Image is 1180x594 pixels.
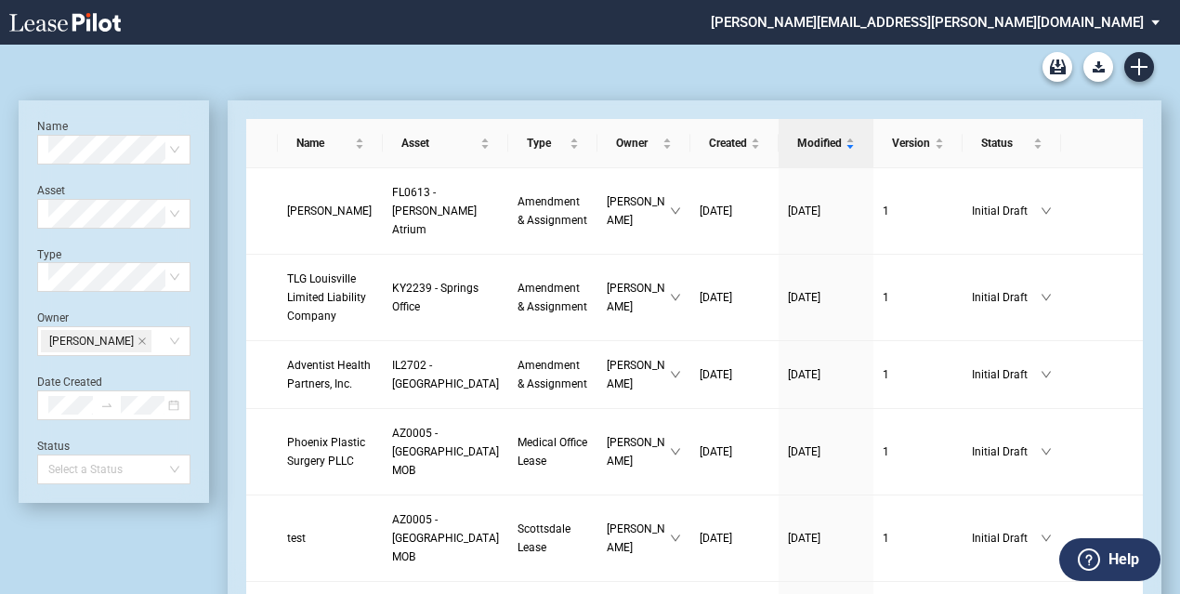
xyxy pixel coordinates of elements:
[287,359,371,390] span: Adventist Health Partners, Inc.
[607,433,670,470] span: [PERSON_NAME]
[518,433,588,470] a: Medical Office Lease
[883,291,889,304] span: 1
[670,205,681,217] span: down
[1124,52,1154,82] a: Create new document
[670,292,681,303] span: down
[788,205,820,218] span: [DATE]
[392,279,499,316] a: KY2239 - Springs Office
[883,202,953,220] a: 1
[972,365,1041,384] span: Initial Draft
[981,134,1029,152] span: Status
[1083,52,1113,82] button: Download Blank Form
[49,331,134,351] span: [PERSON_NAME]
[392,510,499,566] a: AZ0005 - [GEOGRAPHIC_DATA] MOB
[607,192,670,230] span: [PERSON_NAME]
[709,134,747,152] span: Created
[670,446,681,457] span: down
[100,399,113,412] span: swap-right
[138,337,147,346] span: close
[892,134,931,152] span: Version
[392,427,499,477] span: AZ0005 - North Mountain MOB
[392,183,499,239] a: FL0613 - [PERSON_NAME] Atrium
[518,195,587,227] span: Amendment & Assignment
[873,119,963,168] th: Version
[37,120,68,133] label: Name
[690,119,779,168] th: Created
[607,356,670,393] span: [PERSON_NAME]
[287,205,372,218] span: Mauricio T. Hernandez, M.D.
[607,279,670,316] span: [PERSON_NAME]
[37,376,102,389] label: Date Created
[883,529,953,548] a: 1
[972,529,1041,548] span: Initial Draft
[518,192,588,230] a: Amendment & Assignment
[700,202,769,220] a: [DATE]
[1041,205,1052,217] span: down
[972,288,1041,307] span: Initial Draft
[616,134,659,152] span: Owner
[287,436,365,468] span: Phoenix Plastic Surgery PLLC
[700,368,732,381] span: [DATE]
[287,270,374,325] a: TLG Louisville Limited Liability Company
[392,282,479,313] span: KY2239 - Springs Office
[883,288,953,307] a: 1
[883,442,953,461] a: 1
[296,134,351,152] span: Name
[287,356,374,393] a: Adventist Health Partners, Inc.
[788,445,820,458] span: [DATE]
[883,368,889,381] span: 1
[518,359,587,390] span: Amendment & Assignment
[788,291,820,304] span: [DATE]
[700,291,732,304] span: [DATE]
[1059,538,1160,581] button: Help
[883,445,889,458] span: 1
[401,134,477,152] span: Asset
[788,202,864,220] a: [DATE]
[287,532,306,545] span: test
[518,520,588,557] a: Scottsdale Lease
[700,365,769,384] a: [DATE]
[383,119,508,168] th: Asset
[1041,369,1052,380] span: down
[779,119,873,168] th: Modified
[788,368,820,381] span: [DATE]
[700,442,769,461] a: [DATE]
[518,522,570,554] span: Scottsdale Lease
[797,134,842,152] span: Modified
[788,532,820,545] span: [DATE]
[788,442,864,461] a: [DATE]
[700,529,769,548] a: [DATE]
[37,184,65,197] label: Asset
[392,513,499,563] span: AZ0005 - North Mountain MOB
[37,248,61,261] label: Type
[287,433,374,470] a: Phoenix Plastic Surgery PLLC
[518,356,588,393] a: Amendment & Assignment
[883,365,953,384] a: 1
[1078,52,1119,82] md-menu: Download Blank Form List
[972,442,1041,461] span: Initial Draft
[518,279,588,316] a: Amendment & Assignment
[788,288,864,307] a: [DATE]
[607,520,670,557] span: [PERSON_NAME]
[41,330,151,352] span: Anastasia Weston
[1042,52,1072,82] a: Archive
[883,205,889,218] span: 1
[700,288,769,307] a: [DATE]
[392,186,477,236] span: FL0613 - Kendall Atrium
[597,119,690,168] th: Owner
[788,365,864,384] a: [DATE]
[1041,446,1052,457] span: down
[1041,292,1052,303] span: down
[883,532,889,545] span: 1
[287,272,366,323] span: TLG Louisville Limited Liability Company
[100,399,113,412] span: to
[508,119,597,168] th: Type
[972,202,1041,220] span: Initial Draft
[392,424,499,480] a: AZ0005 - [GEOGRAPHIC_DATA] MOB
[518,436,587,468] span: Medical Office Lease
[1108,548,1139,572] label: Help
[392,356,499,393] a: IL2702 - [GEOGRAPHIC_DATA]
[1041,533,1052,544] span: down
[287,529,374,548] a: test
[963,119,1061,168] th: Status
